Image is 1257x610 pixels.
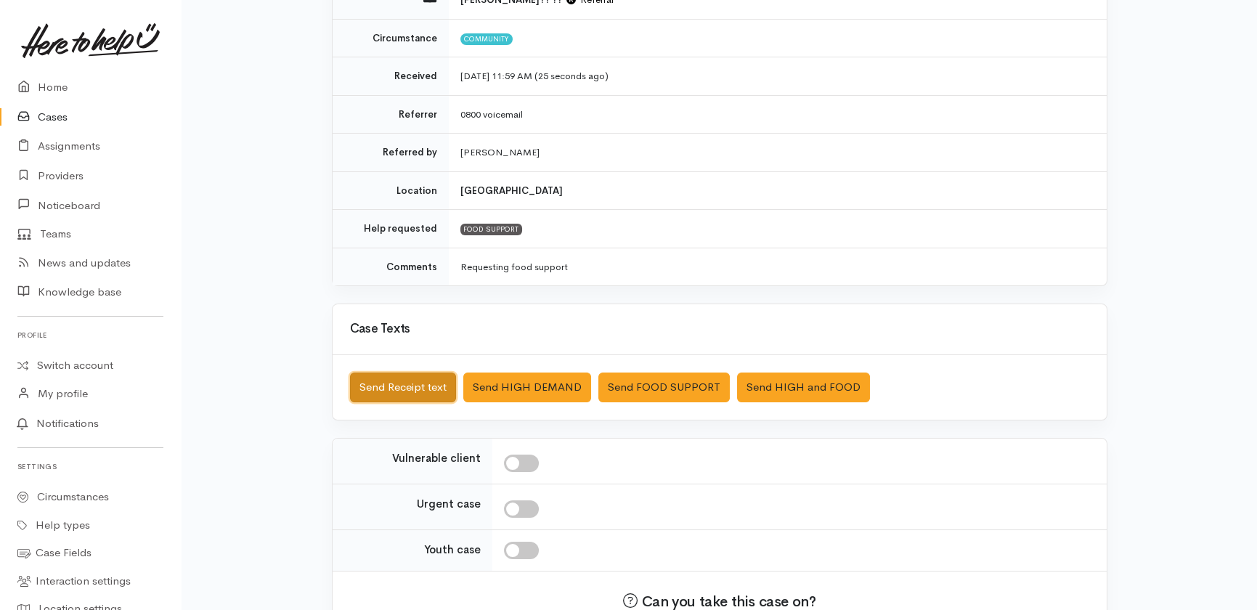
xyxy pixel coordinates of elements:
td: Received [333,57,449,96]
td: Location [333,171,449,210]
h6: Profile [17,325,163,345]
td: [DATE] 11:59 AM (25 seconds ago) [449,57,1107,96]
label: Urgent case [417,496,481,513]
label: Vulnerable client [392,450,481,467]
label: Youth case [424,542,481,558]
td: Circumstance [333,19,449,57]
td: Help requested [333,210,449,248]
button: Send HIGH and FOOD [737,373,870,402]
td: Referrer [333,95,449,134]
td: Comments [333,248,449,285]
td: Requesting food support [449,248,1107,285]
td: [PERSON_NAME] [449,134,1107,172]
h6: Settings [17,457,163,476]
td: 0800 voicemail [449,95,1107,134]
button: Send HIGH DEMAND [463,373,591,402]
button: Send FOOD SUPPORT [598,373,730,402]
span: Community [460,33,513,45]
button: Send Receipt text [350,373,456,402]
div: FOOD SUPPORT [460,224,523,235]
td: Referred by [333,134,449,172]
h3: Case Texts [350,322,1089,336]
b: [GEOGRAPHIC_DATA] [460,184,563,197]
h2: Can you take this case on? [350,576,1089,610]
